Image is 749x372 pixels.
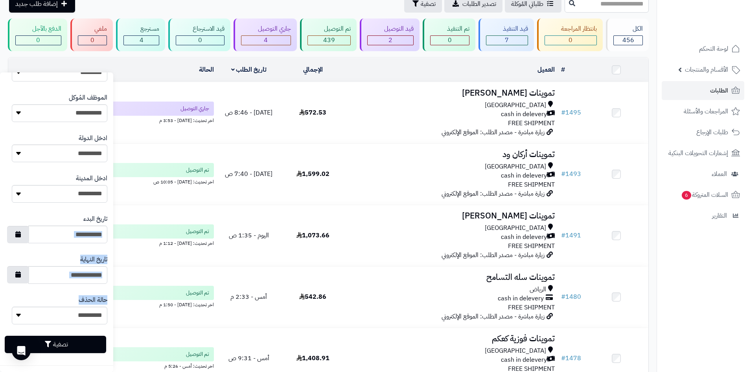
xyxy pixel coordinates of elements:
span: 7 [505,35,509,45]
span: # [561,108,565,117]
span: جاري التوصيل [180,105,209,113]
span: FREE SHIPMENT [508,303,555,312]
span: تم التوصيل [186,350,209,358]
div: ملغي [78,24,107,33]
span: 1,073.66 [296,231,329,240]
label: حالة الحذف [79,296,107,305]
div: تم التوصيل [307,24,351,33]
span: 0 [90,35,94,45]
a: #1491 [561,231,581,240]
span: [DATE] - 7:40 ص [225,169,272,179]
a: قيد التوصيل 2 [358,19,421,51]
span: # [561,292,565,302]
div: مسترجع [123,24,159,33]
a: #1493 [561,169,581,179]
h3: تموينات أركان ود [348,150,555,159]
span: FREE SHIPMENT [508,118,555,128]
div: قيد التنفيذ [486,24,528,33]
span: cash in delevery [501,171,547,180]
a: قيد التنفيذ 7 [477,19,536,51]
a: تم التوصيل 439 [298,19,359,51]
button: تصفية [5,336,106,353]
a: #1480 [561,292,581,302]
a: #1495 [561,108,581,117]
span: 456 [622,35,634,45]
span: العملاء [712,168,727,180]
a: لوحة التحكم [662,39,744,58]
span: 6 [681,191,692,200]
div: 0 [78,36,107,45]
span: أمس - 2:33 م [230,292,267,302]
div: قيد التوصيل [367,24,414,33]
a: #1478 [561,353,581,363]
div: Open Intercom Messenger [12,341,31,360]
a: تاريخ الطلب [231,65,267,74]
label: ادخل الدولة [79,134,107,143]
a: ملغي 0 [69,19,115,51]
label: تاريخ البدء [83,215,107,224]
span: 4 [140,35,144,45]
span: [GEOGRAPHIC_DATA] [485,224,546,233]
div: الكل [613,24,643,33]
div: 4 [124,36,159,45]
span: تم التوصيل [186,289,209,297]
div: تم التنفيذ [430,24,469,33]
a: التقارير [662,206,744,225]
span: [GEOGRAPHIC_DATA] [485,346,546,355]
div: 4 [241,36,291,45]
div: بانتظار المراجعة [545,24,597,33]
span: 0 [569,35,572,45]
a: الكل456 [604,19,650,51]
div: قيد الاسترجاع [176,24,225,33]
a: المراجعات والأسئلة [662,102,744,121]
a: بانتظار المراجعة 0 [536,19,605,51]
span: cash in delevery [501,233,547,242]
label: الموظف المُوكل [69,93,107,102]
a: السلات المتروكة6 [662,185,744,204]
span: أمس - 9:31 ص [228,353,269,363]
span: [GEOGRAPHIC_DATA] [485,101,546,110]
span: FREE SHIPMENT [508,180,555,189]
span: 0 [198,35,202,45]
span: تم التوصيل [186,228,209,235]
span: الرياض [530,285,546,294]
span: لوحة التحكم [699,43,728,54]
span: # [561,169,565,179]
span: 1,599.02 [296,169,329,179]
span: إشعارات التحويلات البنكية [668,148,728,159]
a: طلبات الإرجاع [662,123,744,142]
span: [GEOGRAPHIC_DATA] [485,162,546,171]
span: 0 [448,35,452,45]
span: المراجعات والأسئلة [684,106,728,117]
h3: تموينات سله التسامح [348,273,555,282]
span: cash in delevery [501,355,547,365]
a: الطلبات [662,81,744,100]
div: 0 [176,36,224,45]
span: الأقسام والمنتجات [685,64,728,75]
span: زيارة مباشرة - مصدر الطلب: الموقع الإلكتروني [442,128,545,137]
span: FREE SHIPMENT [508,241,555,251]
div: 7 [486,36,528,45]
span: 4 [264,35,268,45]
span: 0 [36,35,40,45]
span: # [561,353,565,363]
label: تاريخ النهاية [80,255,107,264]
span: cash in delevery [498,294,544,303]
div: الدفع بالآجل [15,24,61,33]
a: الإجمالي [303,65,323,74]
span: cash in delevery [501,110,547,119]
div: 0 [431,36,469,45]
span: الطلبات [710,85,728,96]
a: تم التنفيذ 0 [421,19,477,51]
a: العملاء [662,165,744,183]
span: زيارة مباشرة - مصدر الطلب: الموقع الإلكتروني [442,312,545,321]
a: # [561,65,565,74]
div: 2 [368,36,413,45]
a: قيد الاسترجاع 0 [167,19,232,51]
a: الدفع بالآجل 0 [6,19,69,51]
h3: تموينات [PERSON_NAME] [348,89,555,98]
span: التقارير [712,210,727,221]
a: جاري التوصيل 4 [232,19,298,51]
span: 2 [388,35,392,45]
img: logo-2.png [696,6,742,22]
